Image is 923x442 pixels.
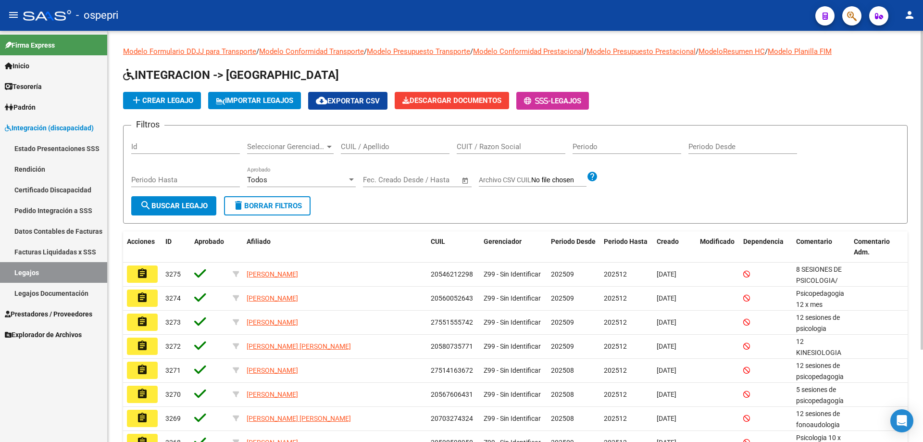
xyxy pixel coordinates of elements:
span: 12 KINESIOLOGIA PEDEMONTE DEBORA / Septiembre a dic 12 FONOAUDIOLOGIA AGUSTINA CAMPOS / Septiembr... [796,338,854,433]
span: Legajos [551,97,581,105]
span: 20567606431 [431,391,473,398]
span: IMPORTAR LEGAJOS [216,96,293,105]
a: ModeloResumen HC [698,47,765,56]
span: Afiliado [247,238,271,245]
span: Aprobado [194,238,224,245]
span: Padrón [5,102,36,113]
span: 5 sesiones de psicopedagogía LORENA FLORES/ Septiembre a diciembre [796,386,850,437]
datatable-header-cell: CUIL [427,231,480,263]
span: Creado [657,238,679,245]
span: [DATE] [657,294,676,302]
span: 202512 [604,415,627,422]
datatable-header-cell: Creado [653,231,696,263]
span: 3269 [165,415,181,422]
datatable-header-cell: Modificado [696,231,739,263]
a: Modelo Conformidad Prestacional [473,47,584,56]
span: [DATE] [657,391,676,398]
datatable-header-cell: Dependencia [739,231,792,263]
a: Modelo Presupuesto Prestacional [586,47,696,56]
span: - ospepri [76,5,118,26]
span: Z99 - Sin Identificar [484,342,541,350]
button: Crear Legajo [123,92,201,109]
span: Inicio [5,61,29,71]
button: Borrar Filtros [224,196,311,215]
datatable-header-cell: Acciones [123,231,162,263]
span: Gerenciador [484,238,522,245]
mat-icon: person [904,9,915,21]
datatable-header-cell: Comentario [792,231,850,263]
span: 202508 [551,366,574,374]
span: 202512 [604,391,627,398]
span: 202512 [604,342,627,350]
span: 202509 [551,270,574,278]
span: Z99 - Sin Identificar [484,391,541,398]
span: 202509 [551,318,574,326]
span: Seleccionar Gerenciador [247,142,325,151]
button: Buscar Legajo [131,196,216,215]
span: [PERSON_NAME] [247,391,298,398]
mat-icon: assignment [137,364,148,376]
mat-icon: assignment [137,340,148,352]
span: 202508 [551,391,574,398]
span: 3271 [165,366,181,374]
input: Fecha fin [411,176,457,184]
span: 3274 [165,294,181,302]
datatable-header-cell: Periodo Desde [547,231,600,263]
mat-icon: menu [8,9,19,21]
span: 202512 [604,318,627,326]
span: [PERSON_NAME] [247,366,298,374]
button: IMPORTAR LEGAJOS [208,92,301,109]
span: Z99 - Sin Identificar [484,294,541,302]
span: Periodo Desde [551,238,596,245]
h3: Filtros [131,118,164,131]
span: Crear Legajo [131,96,193,105]
span: Acciones [127,238,155,245]
span: Dependencia [743,238,784,245]
datatable-header-cell: Periodo Hasta [600,231,653,263]
span: Modificado [700,238,735,245]
span: - [524,97,551,105]
span: Periodo Hasta [604,238,648,245]
span: Archivo CSV CUIL [479,176,531,184]
span: Comentario Adm. [854,238,890,256]
mat-icon: add [131,94,142,106]
datatable-header-cell: Comentario Adm. [850,231,908,263]
span: 3272 [165,342,181,350]
span: Descargar Documentos [402,96,501,105]
span: 12 sesiones de fonoaudologia /MARQUINEZ PUNTEL MARIA [796,410,850,440]
span: Psicopedagogia 12 x mes septiembre/diciembre2025 Lic. Bustos Juliana [796,290,852,341]
span: 202512 [604,294,627,302]
mat-icon: assignment [137,292,148,303]
div: Open Intercom Messenger [890,409,913,432]
span: [DATE] [657,318,676,326]
span: 20546212298 [431,270,473,278]
span: 202512 [604,366,627,374]
a: Modelo Presupuesto Transporte [367,47,470,56]
span: Z99 - Sin Identificar [484,318,541,326]
span: Exportar CSV [316,97,380,105]
a: Modelo Conformidad Transporte [259,47,364,56]
span: Z99 - Sin Identificar [484,270,541,278]
span: 20580735771 [431,342,473,350]
span: [PERSON_NAME] [247,270,298,278]
a: Modelo Planilla FIM [768,47,832,56]
button: Descargar Documentos [395,92,509,109]
span: Z99 - Sin Identificar [484,415,541,422]
span: 20560052643 [431,294,473,302]
datatable-header-cell: Afiliado [243,231,427,263]
span: 20703274324 [431,415,473,422]
mat-icon: assignment [137,268,148,279]
span: 202508 [551,415,574,422]
span: 202512 [604,270,627,278]
span: [PERSON_NAME] [PERSON_NAME] [247,415,351,422]
span: [DATE] [657,415,676,422]
span: [PERSON_NAME] [247,318,298,326]
span: Prestadores / Proveedores [5,309,92,319]
button: Open calendar [460,175,471,186]
input: Fecha inicio [363,176,402,184]
datatable-header-cell: ID [162,231,190,263]
span: INTEGRACION -> [GEOGRAPHIC_DATA] [123,68,339,82]
span: 3273 [165,318,181,326]
span: Buscar Legajo [140,202,208,210]
datatable-header-cell: Gerenciador [480,231,547,263]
